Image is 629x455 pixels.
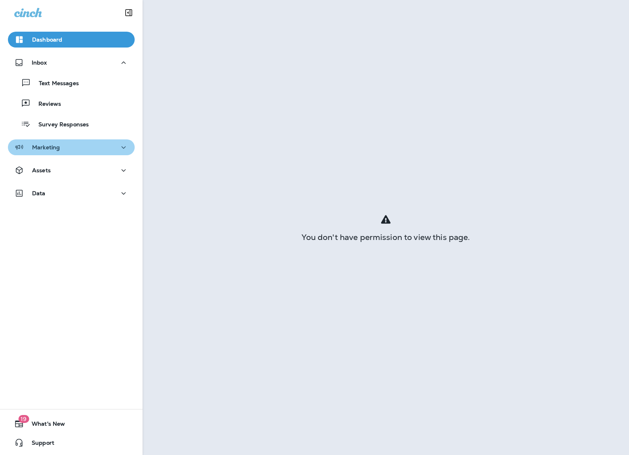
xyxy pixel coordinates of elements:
button: Support [8,435,135,451]
p: Text Messages [31,80,79,88]
button: Dashboard [8,32,135,48]
button: Assets [8,162,135,178]
p: Dashboard [32,36,62,43]
button: Reviews [8,95,135,112]
p: Inbox [32,59,47,66]
div: You don't have permission to view this page. [143,234,629,240]
span: Support [24,440,54,449]
p: Survey Responses [30,121,89,129]
button: Survey Responses [8,116,135,132]
p: Data [32,190,46,196]
button: Collapse Sidebar [118,5,140,21]
button: Marketing [8,139,135,155]
button: 19What's New [8,416,135,432]
p: Assets [32,167,51,173]
span: What's New [24,421,65,430]
span: 19 [18,415,29,423]
p: Marketing [32,144,60,150]
button: Text Messages [8,74,135,91]
button: Inbox [8,55,135,70]
button: Data [8,185,135,201]
p: Reviews [30,101,61,108]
